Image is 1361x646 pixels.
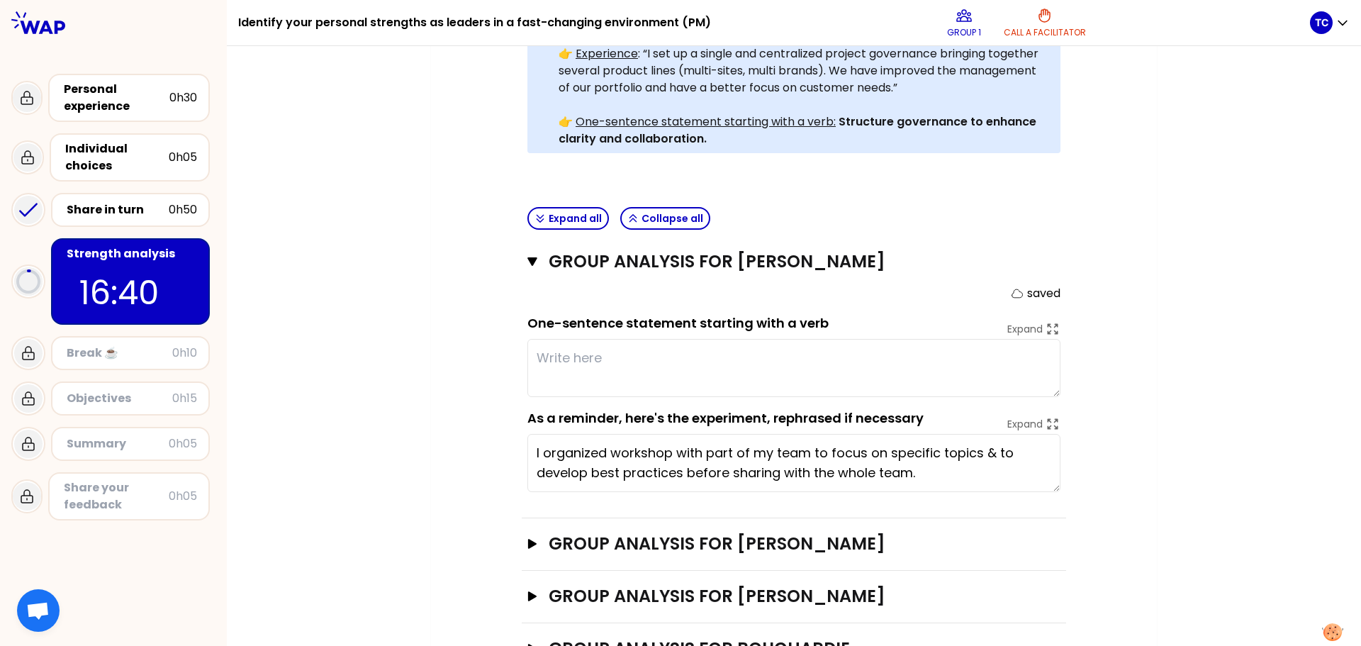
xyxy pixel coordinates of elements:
button: TC [1310,11,1350,34]
button: Call a facilitator [998,1,1092,44]
div: 0h10 [172,345,197,362]
div: Open chat [17,589,60,632]
p: saved [1027,285,1060,302]
div: Break ☕️ [67,345,172,362]
h3: Group analysis for [PERSON_NAME] [549,533,1013,555]
p: Expand [1007,417,1043,431]
div: Share your feedback [64,479,169,513]
button: Group 1 [941,1,987,44]
strong: 👉 [559,113,573,130]
p: Expand [1007,322,1043,336]
div: 0h05 [169,488,197,505]
u: One-sentence statement starting with a verb: [576,113,836,130]
p: : “I set up a single and centralized project governance bringing together several product lines (... [559,45,1049,96]
p: Group 1 [947,27,981,38]
div: Summary [67,435,169,452]
div: 0h05 [169,435,197,452]
div: Individual choices [65,140,169,174]
div: Personal experience [64,81,169,115]
strong: Structure governance to enhance clarity and collaboration. [559,113,1039,147]
textarea: I organized workshop with part of my team to focus on specific topics & to develop best practices... [527,434,1060,492]
div: Share in turn [67,201,169,218]
h3: Group analysis for [PERSON_NAME] [549,250,1012,273]
p: 16:40 [79,268,181,318]
div: 0h50 [169,201,197,218]
label: One-sentence statement starting with a verb [527,314,829,332]
button: Group analysis for [PERSON_NAME] [527,585,1060,608]
button: Expand all [527,207,609,230]
h3: Group analysis for [PERSON_NAME] [549,585,1013,608]
div: Strength analysis [67,245,197,262]
button: Group analysis for [PERSON_NAME] [527,533,1060,555]
div: 0h30 [169,89,197,106]
label: As a reminder, here's the experiment, rephrased if necessary [527,409,924,427]
div: Objectives [67,390,172,407]
button: Collapse all [620,207,710,230]
p: TC [1315,16,1328,30]
div: 0h15 [172,390,197,407]
div: 0h05 [169,149,197,166]
strong: 👉 [559,45,573,62]
u: Experience [576,45,638,62]
p: Call a facilitator [1004,27,1086,38]
button: Group analysis for [PERSON_NAME] [527,250,1060,273]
